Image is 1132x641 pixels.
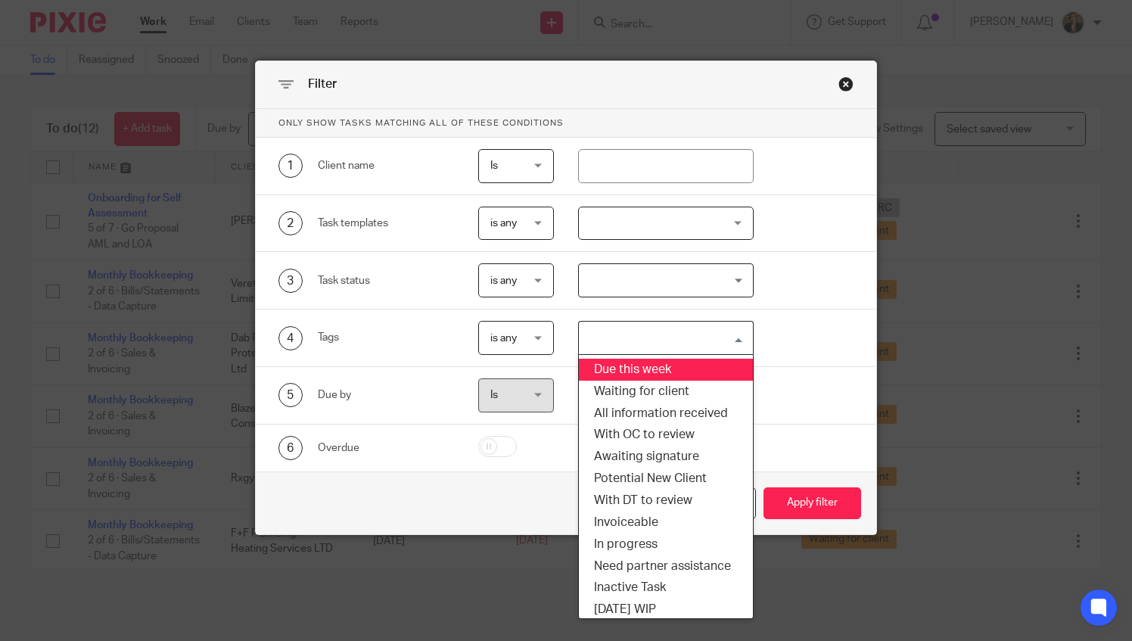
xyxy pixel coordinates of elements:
li: Awaiting signature [579,446,754,468]
span: is any [490,275,517,286]
div: Task templates [318,216,455,231]
div: Search for option [578,321,754,355]
li: Invoiceable [579,512,754,534]
div: Search for option [578,263,754,297]
span: Is [490,390,498,400]
li: Waiting for client [579,381,754,403]
div: 6 [278,436,303,460]
span: is any [490,218,517,229]
div: 5 [278,383,303,407]
div: Client name [318,158,455,173]
li: All information received [579,403,754,425]
input: Search for option [580,267,745,294]
span: Is [490,160,498,171]
div: 2 [278,211,303,235]
div: Close this dialog window [838,76,854,92]
div: Tags [318,330,455,345]
div: 4 [278,326,303,350]
li: In progress [579,534,754,555]
div: Task status [318,273,455,288]
span: is any [490,333,517,344]
div: Overdue [318,440,455,456]
div: 1 [278,154,303,178]
li: Potential New Client [579,468,754,490]
li: [DATE] WIP [579,599,754,621]
input: Search for option [580,325,745,351]
li: With DT to review [579,490,754,512]
div: 3 [278,269,303,293]
li: Due this week [579,359,754,381]
button: Apply filter [763,487,861,520]
p: Only show tasks matching all of these conditions [256,109,877,138]
span: Filter [308,78,337,90]
li: With OC to review [579,424,754,446]
div: Due by [318,387,455,403]
li: Need partner assistance [579,555,754,577]
li: Inactive Task [579,577,754,599]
